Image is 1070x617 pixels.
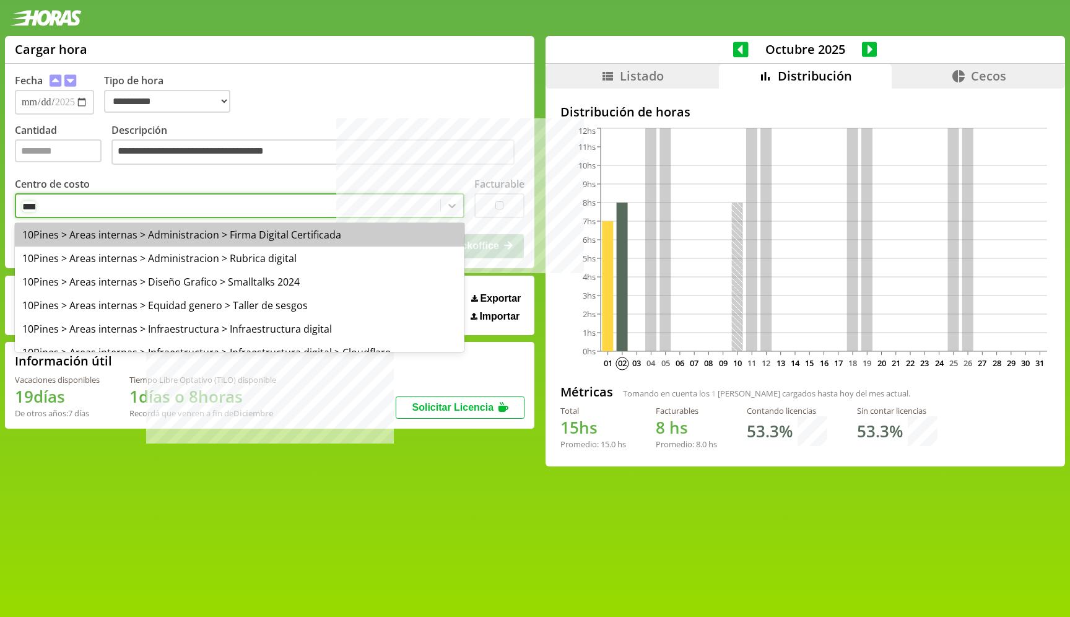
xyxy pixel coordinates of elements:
text: 01 [604,357,612,369]
text: 16 [819,357,828,369]
label: Cantidad [15,123,111,168]
div: Vacaciones disponibles [15,374,100,385]
text: 19 [863,357,871,369]
tspan: 10hs [578,160,596,171]
text: 31 [1035,357,1044,369]
span: Exportar [481,293,521,304]
tspan: 11hs [578,141,596,152]
span: 8.0 [696,439,707,450]
div: Promedio: hs [560,439,626,450]
text: 21 [892,357,900,369]
tspan: 0hs [583,346,596,357]
text: 11 [747,357,756,369]
h1: hs [560,416,626,439]
textarea: Descripción [111,139,515,165]
span: 1 [711,388,716,399]
label: Facturable [474,177,524,191]
tspan: 6hs [583,234,596,245]
tspan: 5hs [583,253,596,264]
div: 10Pines > Areas internas > Infraestructura > Infraestructura digital [15,317,464,341]
div: Tiempo Libre Optativo (TiLO) disponible [129,374,276,385]
h2: Información útil [15,352,112,369]
text: 15 [805,357,814,369]
img: logotipo [10,10,82,26]
text: 05 [661,357,670,369]
tspan: 9hs [583,178,596,190]
div: Contando licencias [747,405,827,416]
h1: hs [656,416,717,439]
text: 24 [934,357,944,369]
text: 02 [618,357,627,369]
label: Centro de costo [15,177,90,191]
span: Cecos [971,68,1006,84]
text: 14 [791,357,800,369]
text: 07 [690,357,698,369]
h1: 53.3 % [747,420,793,442]
text: 26 [963,357,972,369]
text: 13 [776,357,785,369]
div: De otros años: 7 días [15,408,100,419]
span: Solicitar Licencia [412,402,494,413]
h1: 53.3 % [857,420,903,442]
div: 10Pines > Areas internas > Equidad genero > Taller de sesgos [15,294,464,317]
h1: 19 días [15,385,100,408]
text: 04 [646,357,656,369]
tspan: 7hs [583,216,596,227]
select: Tipo de hora [104,90,230,113]
span: Listado [620,68,664,84]
h2: Distribución de horas [560,103,1050,120]
div: Facturables [656,405,717,416]
text: 08 [704,357,713,369]
h1: 1 días o 8 horas [129,385,276,408]
tspan: 3hs [583,290,596,301]
text: 25 [949,357,958,369]
tspan: 8hs [583,197,596,208]
span: 15 [560,416,579,439]
div: Sin contar licencias [857,405,937,416]
text: 17 [834,357,843,369]
text: 30 [1021,357,1030,369]
label: Descripción [111,123,524,168]
text: 20 [877,357,885,369]
text: 10 [733,357,742,369]
b: Diciembre [233,408,273,419]
div: 10Pines > Areas internas > Diseño Grafico > Smalltalks 2024 [15,270,464,294]
text: 03 [632,357,641,369]
div: 10Pines > Areas internas > Administracion > Firma Digital Certificada [15,223,464,247]
span: 8 [656,416,665,439]
text: 28 [992,357,1001,369]
tspan: 1hs [583,327,596,338]
button: Exportar [468,292,524,305]
h2: Métricas [560,383,613,400]
span: Distribución [778,68,852,84]
text: 12 [762,357,770,369]
tspan: 12hs [578,125,596,136]
label: Fecha [15,74,43,87]
div: Recordá que vencen a fin de [129,408,276,419]
span: 15.0 [601,439,615,450]
text: 18 [848,357,857,369]
div: 10Pines > Areas internas > Infraestructura > Infraestructura digital > Cloudflare [15,341,464,364]
text: 06 [676,357,684,369]
text: 23 [920,357,929,369]
tspan: 4hs [583,271,596,282]
text: 27 [978,357,986,369]
text: 09 [719,357,728,369]
button: Solicitar Licencia [396,396,524,419]
h1: Cargar hora [15,41,87,58]
input: Cantidad [15,139,102,162]
div: Total [560,405,626,416]
span: Tomando en cuenta los [PERSON_NAME] cargados hasta hoy del mes actual. [623,388,910,399]
tspan: 2hs [583,308,596,320]
span: Importar [479,311,520,322]
div: Promedio: hs [656,439,717,450]
label: Tipo de hora [104,74,240,115]
text: 29 [1007,357,1016,369]
text: 22 [906,357,915,369]
span: Octubre 2025 [749,41,862,58]
div: 10Pines > Areas internas > Administracion > Rubrica digital [15,247,464,270]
